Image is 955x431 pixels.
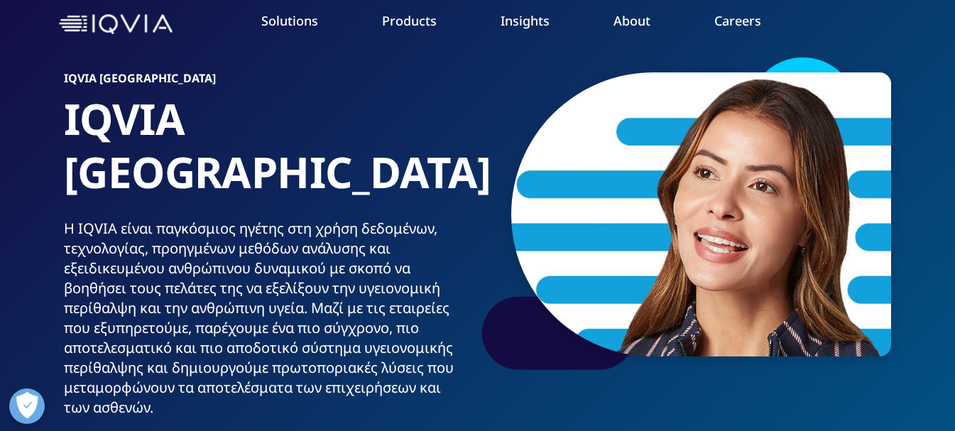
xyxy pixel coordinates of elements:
a: Careers [714,12,761,29]
h1: IQVIA [GEOGRAPHIC_DATA] [64,92,472,219]
a: Products [382,12,437,29]
h6: IQVIA ​[GEOGRAPHIC_DATA] [64,72,472,92]
img: 15_rbuportraitoption.jpg [511,72,891,356]
a: About [613,12,650,29]
button: Άνοιγμα προτιμήσεων [9,388,45,424]
a: Solutions [261,12,318,29]
a: Insights [501,12,550,29]
div: Η IQVIA είναι παγκόσμιος ηγέτης στη χρήση δεδομένων, τεχνολογίας, προηγμένων μεθόδων ανάλυσης και... [64,219,472,418]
